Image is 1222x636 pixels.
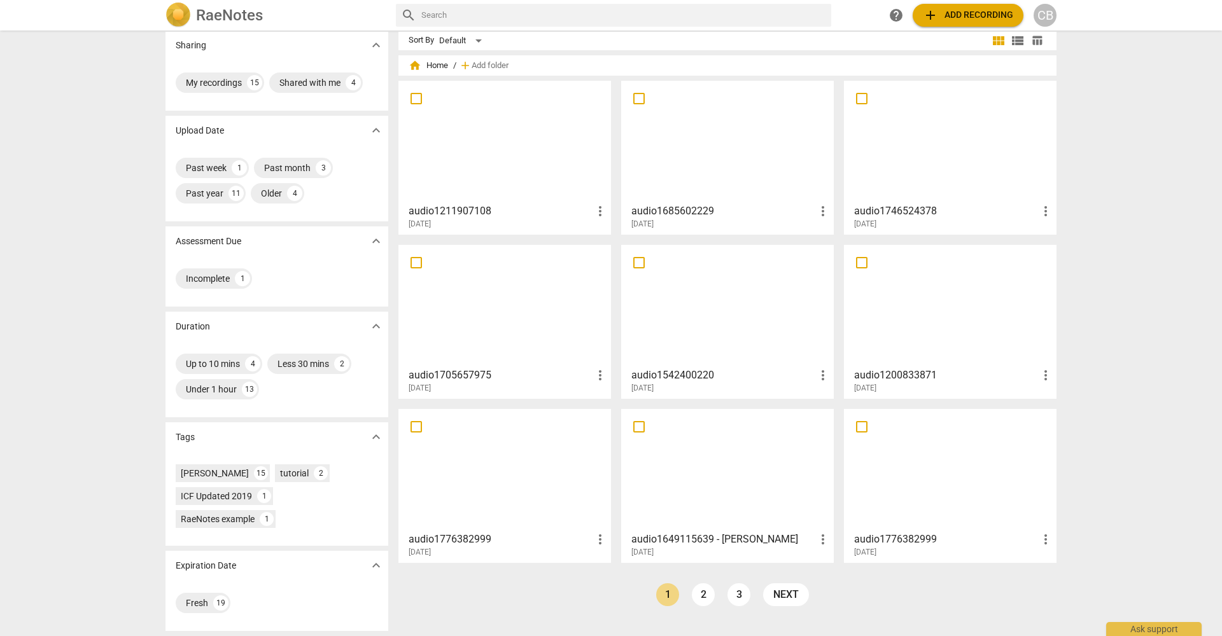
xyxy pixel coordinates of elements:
[165,3,191,28] img: Logo
[854,532,1038,547] h3: audio1776382999
[453,61,456,71] span: /
[626,413,829,557] a: audio1649115639 - [PERSON_NAME][DATE]
[369,38,384,53] span: expand_more
[848,85,1052,229] a: audio1746524378[DATE]
[421,5,826,25] input: Search
[631,383,654,394] span: [DATE]
[186,383,237,396] div: Under 1 hour
[369,123,384,138] span: expand_more
[1010,33,1025,48] span: view_list
[631,547,654,558] span: [DATE]
[196,6,263,24] h2: RaeNotes
[1106,622,1202,636] div: Ask support
[261,187,282,200] div: Older
[763,583,809,606] a: next
[631,219,654,230] span: [DATE]
[626,249,829,393] a: audio1542400220[DATE]
[369,558,384,573] span: expand_more
[631,368,815,383] h3: audio1542400220
[593,368,608,383] span: more_vert
[334,356,349,371] div: 2
[403,249,607,393] a: audio1705657975[DATE]
[367,232,386,251] button: Show more
[181,467,249,480] div: [PERSON_NAME]
[409,383,431,394] span: [DATE]
[1008,31,1027,50] button: List view
[409,204,593,219] h3: audio1211907108
[1038,204,1053,219] span: more_vert
[228,186,244,201] div: 11
[176,559,236,572] p: Expiration Date
[176,235,241,248] p: Assessment Due
[409,36,434,45] div: Sort By
[280,467,309,480] div: tutorial
[176,431,195,444] p: Tags
[854,204,1038,219] h3: audio1746524378
[367,317,386,336] button: Show more
[593,532,608,547] span: more_vert
[314,466,328,480] div: 2
[257,489,271,503] div: 1
[403,85,607,229] a: audio1211907108[DATE]
[727,583,750,606] a: Page 3
[213,595,228,611] div: 19
[885,4,908,27] a: Help
[367,36,386,55] button: Show more
[1031,34,1043,46] span: table_chart
[401,8,416,23] span: search
[459,59,472,72] span: add
[472,61,509,71] span: Add folder
[991,33,1006,48] span: view_module
[232,160,247,176] div: 1
[403,413,607,557] a: audio1776382999[DATE]
[1038,368,1053,383] span: more_vert
[367,556,386,575] button: Show more
[264,162,311,174] div: Past month
[656,583,679,606] a: Page 1 is your current page
[186,187,223,200] div: Past year
[923,8,938,23] span: add
[854,219,876,230] span: [DATE]
[1034,4,1057,27] button: CB
[1027,31,1046,50] button: Table view
[888,8,904,23] span: help
[848,413,1052,557] a: audio1776382999[DATE]
[186,76,242,89] div: My recordings
[1038,532,1053,547] span: more_vert
[186,162,227,174] div: Past week
[176,39,206,52] p: Sharing
[593,204,608,219] span: more_vert
[631,532,815,547] h3: audio1649115639 - Charlotte Browning
[815,368,831,383] span: more_vert
[165,3,386,28] a: LogoRaeNotes
[181,490,252,502] div: ICF Updated 2019
[913,4,1023,27] button: Upload
[409,532,593,547] h3: audio1776382999
[254,466,268,480] div: 15
[186,597,208,609] div: Fresh
[242,382,257,397] div: 13
[367,121,386,140] button: Show more
[186,272,230,285] div: Incomplete
[176,320,210,333] p: Duration
[369,233,384,249] span: expand_more
[626,85,829,229] a: audio1685602229[DATE]
[923,8,1013,23] span: Add recording
[367,427,386,446] button: Show more
[815,532,831,547] span: more_vert
[316,160,331,176] div: 3
[848,249,1052,393] a: audio1200833871[DATE]
[409,219,431,230] span: [DATE]
[854,383,876,394] span: [DATE]
[409,59,448,72] span: Home
[176,124,224,137] p: Upload Date
[260,512,274,526] div: 1
[279,76,341,89] div: Shared with me
[369,429,384,445] span: expand_more
[181,513,255,525] div: RaeNotes example
[409,59,421,72] span: home
[692,583,715,606] a: Page 2
[369,319,384,334] span: expand_more
[409,368,593,383] h3: audio1705657975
